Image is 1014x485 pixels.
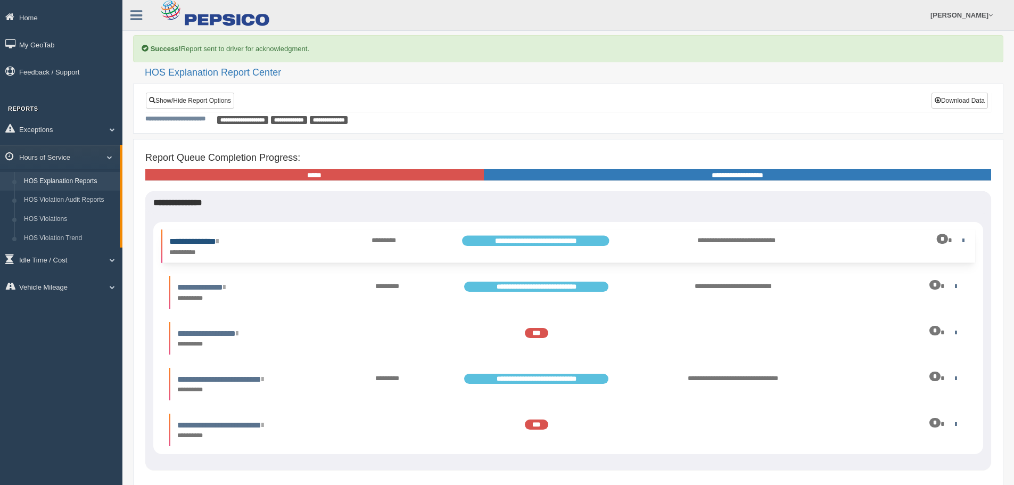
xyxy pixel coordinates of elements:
[931,93,988,109] button: Download Data
[19,172,120,191] a: HOS Explanation Reports
[145,68,1003,78] h2: HOS Explanation Report Center
[169,368,967,400] li: Expand
[169,276,967,308] li: Expand
[145,153,991,163] h4: Report Queue Completion Progress:
[151,45,181,53] b: Success!
[161,230,975,263] li: Expand
[19,191,120,210] a: HOS Violation Audit Reports
[19,229,120,248] a: HOS Violation Trend
[169,414,967,446] li: Expand
[146,93,234,109] a: Show/Hide Report Options
[133,35,1003,62] div: Report sent to driver for acknowledgment.
[19,210,120,229] a: HOS Violations
[169,322,967,355] li: Expand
